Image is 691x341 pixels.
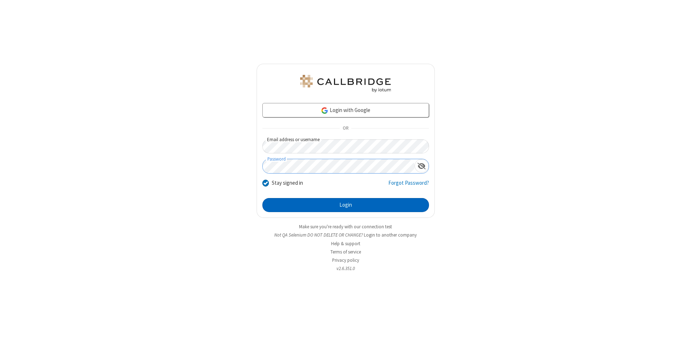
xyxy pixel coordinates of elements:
a: Login with Google [262,103,429,117]
img: google-icon.png [321,107,329,115]
a: Make sure you're ready with our connection test [299,224,392,230]
a: Terms of service [330,249,361,255]
div: Show password [415,159,429,172]
input: Email address or username [262,139,429,153]
a: Privacy policy [332,257,359,263]
span: OR [340,124,351,134]
img: QA Selenium DO NOT DELETE OR CHANGE [299,75,392,92]
iframe: Chat [673,322,686,336]
li: Not QA Selenium DO NOT DELETE OR CHANGE? [257,232,435,238]
input: Password [263,159,415,173]
button: Login [262,198,429,212]
a: Forgot Password? [388,179,429,193]
li: v2.6.351.0 [257,265,435,272]
a: Help & support [331,241,360,247]
label: Stay signed in [272,179,303,187]
button: Login to another company [364,232,417,238]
